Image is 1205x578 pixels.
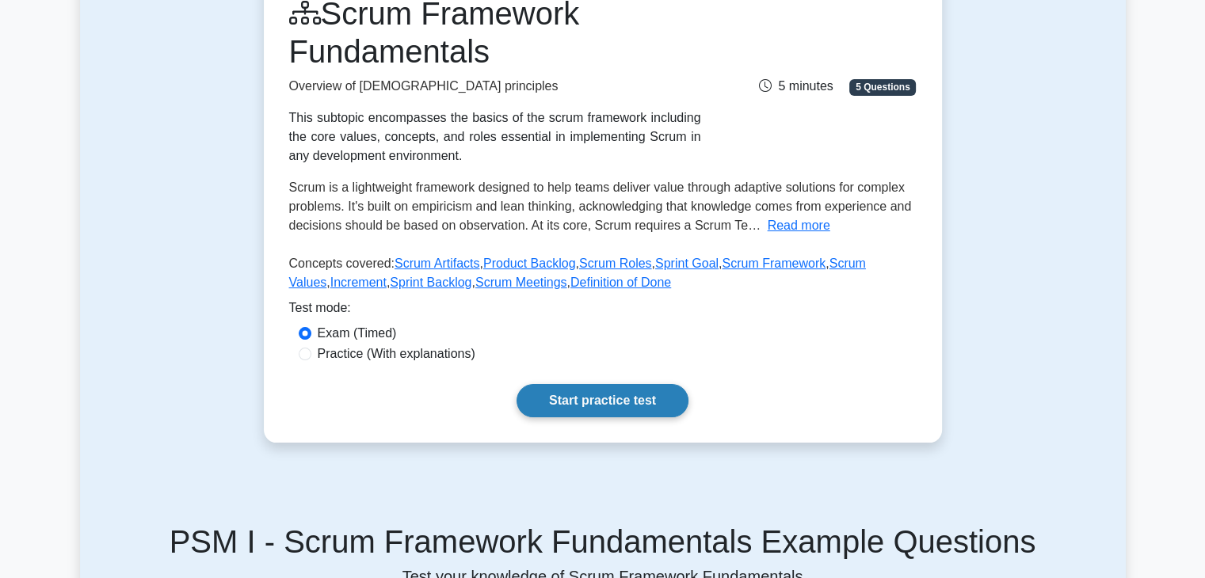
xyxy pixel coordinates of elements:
h5: PSM I - Scrum Framework Fundamentals Example Questions [99,523,1107,561]
span: Scrum is a lightweight framework designed to help teams deliver value through adaptive solutions ... [289,181,912,232]
span: 5 Questions [849,79,916,95]
p: Overview of [DEMOGRAPHIC_DATA] principles [289,77,701,96]
a: Increment [330,276,387,289]
div: This subtopic encompasses the basics of the scrum framework including the core values, concepts, ... [289,108,701,165]
a: Sprint Goal [655,257,719,270]
a: Definition of Done [570,276,671,289]
a: Product Backlog [483,257,576,270]
a: Scrum Framework [722,257,826,270]
label: Practice (With explanations) [318,344,475,363]
button: Read more [768,216,830,235]
a: Scrum Roles [579,257,652,270]
a: Scrum Meetings [475,276,567,289]
label: Exam (Timed) [318,324,397,343]
span: 5 minutes [759,79,833,93]
p: Concepts covered: , , , , , , , , , [289,254,917,299]
div: Test mode: [289,299,917,324]
a: Start practice test [517,384,688,417]
a: Scrum Artifacts [395,257,480,270]
a: Sprint Backlog [390,276,471,289]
